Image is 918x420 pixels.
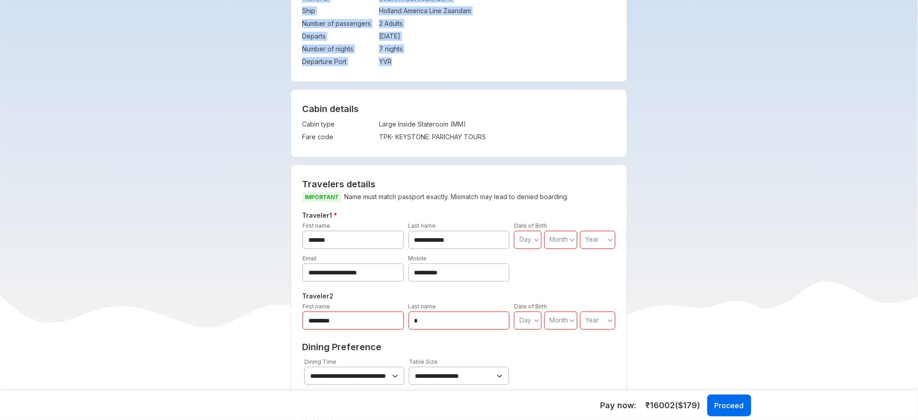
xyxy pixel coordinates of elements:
[302,5,375,17] td: Ship
[302,179,616,190] h2: Travelers details
[300,210,618,221] h5: Traveler 1
[519,316,531,324] span: Day
[302,118,375,131] td: Cabin type
[375,5,379,17] td: :
[379,5,616,17] td: Holland America Line Zaandam
[375,17,379,30] td: :
[409,222,436,229] label: Last name
[379,30,616,43] td: [DATE]
[519,235,531,243] span: Day
[409,303,436,310] label: Last name
[586,316,599,324] span: Year
[379,17,616,30] td: 2 Adults
[375,118,379,131] td: :
[550,316,568,324] span: Month
[608,316,613,325] svg: angle down
[514,303,547,310] label: Date of Birth
[302,103,616,114] h4: Cabin details
[707,395,751,416] button: Proceed
[300,291,618,302] h5: Traveler 2
[608,235,613,244] svg: angle down
[409,358,437,365] label: Table Size
[550,235,568,243] span: Month
[570,316,575,325] svg: angle down
[375,55,379,68] td: :
[601,400,637,411] h5: Pay now:
[302,131,375,143] td: Fare code
[302,191,616,203] p: Name must match passport exactly. Mismatch may lead to denied boarding.
[303,303,330,310] label: First name
[379,118,546,131] td: Large Inside Stateroom (MM)
[303,255,317,262] label: Email
[379,55,616,68] td: YVR
[302,43,375,55] td: Number of nights
[303,222,330,229] label: First name
[375,43,379,55] td: :
[302,342,616,352] h2: Dining Preference
[570,235,575,244] svg: angle down
[409,255,427,262] label: Mobile
[302,192,341,202] span: IMPORTANT
[375,30,379,43] td: :
[379,132,546,142] div: TPK - KEYSTONE: PARICHAY TOURS
[302,17,375,30] td: Number of passengers
[534,235,539,244] svg: angle down
[302,30,375,43] td: Departs
[302,55,375,68] td: Departure Port
[304,358,336,365] label: Dining Time
[586,235,599,243] span: Year
[379,43,616,55] td: 7 nights
[534,316,539,325] svg: angle down
[514,222,547,229] label: Date of Birth
[375,131,379,143] td: :
[646,400,701,411] span: ₹ 16002 ($ 179 )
